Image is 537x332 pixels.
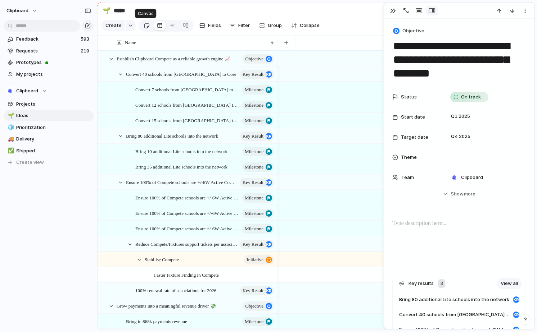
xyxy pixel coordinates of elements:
[145,255,179,263] span: Stabilise Compete
[409,280,434,287] span: Key results
[125,39,136,46] span: Name
[243,301,274,311] button: objective
[245,162,263,172] span: Milestone
[461,93,481,101] span: On track
[16,135,91,143] span: Delivery
[197,20,224,31] button: Fields
[243,286,263,296] span: Key result
[135,147,227,155] span: Bring 10 additional Lite schools into the network
[245,224,263,234] span: Milestone
[242,101,274,110] button: Milestone
[126,70,236,78] span: Convert 40 schools from [GEOGRAPHIC_DATA] to Core
[81,47,91,55] span: 219
[4,69,94,80] a: My projects
[402,27,424,34] span: Objective
[105,22,122,29] span: Create
[245,208,263,218] span: Milestone
[242,162,274,172] button: Milestone
[6,112,14,119] button: 🌱
[451,190,464,198] span: Show
[16,124,91,131] span: Prioritization
[3,5,41,17] button: clipboard
[268,22,282,29] span: Group
[392,26,427,36] button: Objective
[16,59,91,66] span: Prototypes
[392,188,525,200] button: Showmore
[461,174,483,181] span: Clipboard
[245,116,263,126] span: Milestone
[135,209,240,217] span: Ensure 100% of Compete schools are +/-6W Active Compete Schools during Q2
[242,317,274,326] button: Milestone
[245,100,263,110] span: Milestone
[16,112,91,119] span: Ideas
[154,271,219,279] span: Faster Fixture Finding in Compete
[240,286,274,295] button: Key result
[243,54,274,64] button: objective
[16,36,78,43] span: Feedback
[243,131,263,141] span: Key result
[135,240,238,248] span: Reduce Compete/Fixtures support tickets per association L4W to less than 2.5
[245,85,263,95] span: Milestone
[245,147,263,157] span: Milestone
[4,157,94,168] button: Create view
[6,7,28,14] span: clipboard
[227,20,253,31] button: Filter
[245,301,263,311] span: objective
[126,132,218,140] span: Bring 80 additional Lite schools into the network
[449,132,472,141] span: Q4 2025
[101,5,112,17] button: 🌱
[464,190,475,198] span: more
[16,47,78,55] span: Requests
[135,9,157,18] div: Canvas
[8,112,13,120] div: 🌱
[135,162,227,171] span: Bring 35 additional Lite schools into the network
[242,224,274,234] button: Milestone
[4,146,94,156] div: ✅Shipped
[126,317,187,325] span: Bring in $68k payments revenue
[135,193,240,202] span: Ensure 100% of Compete schools are +/-6W Active Compete Schools during Q1
[4,46,94,56] a: Requests219
[8,135,13,143] div: 🚚
[8,147,13,155] div: ✅
[242,193,274,203] button: Milestone
[401,93,417,101] span: Status
[438,279,445,288] div: 3
[135,286,216,294] span: 100% renewal rate of associations for 2026
[288,20,322,31] button: Collapse
[245,317,263,327] span: Milestone
[4,57,94,68] a: Prototypes
[6,124,14,131] button: 🧊
[242,147,274,156] button: Milestone
[399,311,510,318] span: Convert 40 schools from [GEOGRAPHIC_DATA] to Core
[16,101,91,108] span: Projects
[6,135,14,143] button: 🚚
[242,116,274,125] button: Milestone
[4,134,94,144] a: 🚚Delivery
[16,159,44,166] span: Create view
[135,224,240,232] span: Ensure 100% of Compete schools are +/-6W Active Compete Schools during Q3
[16,71,91,78] span: My projects
[245,193,263,203] span: Milestone
[244,255,274,264] button: initiative
[243,177,263,188] span: Key result
[117,54,230,63] span: Establish Clipboard Compete as a reliable growth engine 📈
[117,301,216,310] span: Grow payments into a meaningful revenue driver 💸
[135,85,240,93] span: Convert 7 schools from [GEOGRAPHIC_DATA] to Core
[4,86,94,96] button: Clipboard
[401,154,417,161] span: Theme
[4,110,94,121] a: 🌱Ideas
[497,278,522,289] a: View all
[240,240,274,249] button: Key result
[243,239,263,249] span: Key result
[300,22,320,29] span: Collapse
[256,20,285,31] button: Group
[6,147,14,155] button: ✅
[101,20,125,31] button: Create
[4,122,94,133] a: 🧊Prioritization
[399,296,509,303] span: Bring 80 additional Lite schools into the network
[4,34,94,45] a: Feedback593
[242,85,274,94] button: Milestone
[135,116,240,124] span: Convert 15 schools from [GEOGRAPHIC_DATA] to Core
